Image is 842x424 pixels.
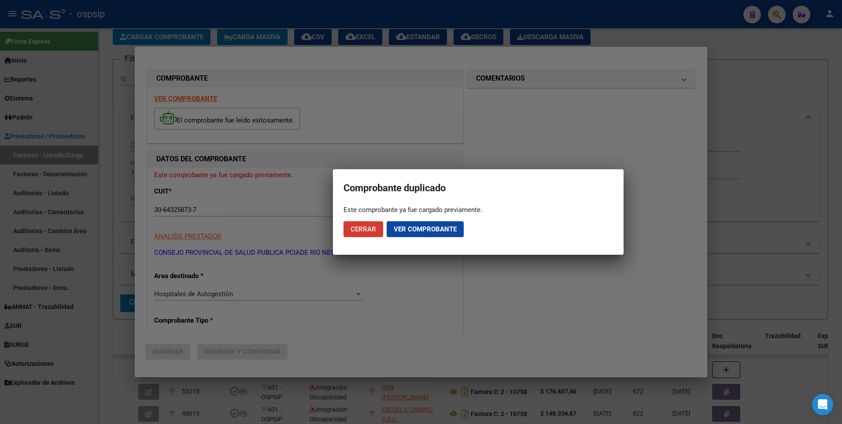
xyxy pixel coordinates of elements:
div: Este comprobante ya fue cargado previamente. [343,205,613,214]
span: Cerrar [351,225,376,233]
div: Open Intercom Messenger [812,394,833,415]
span: Ver comprobante [394,225,457,233]
h2: Comprobante duplicado [343,180,613,197]
button: Cerrar [343,221,383,237]
button: Ver comprobante [387,221,464,237]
